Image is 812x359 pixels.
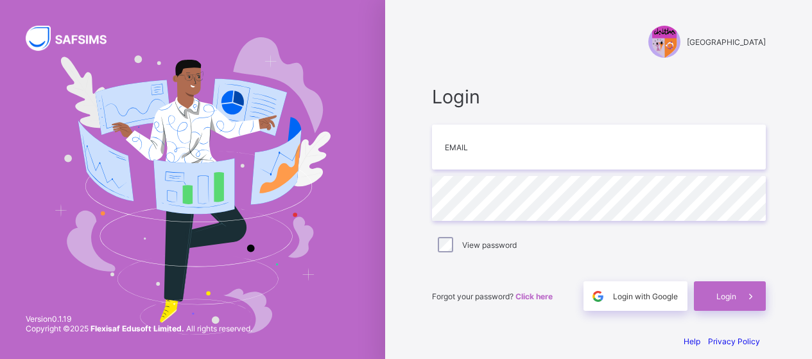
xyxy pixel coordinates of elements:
img: Hero Image [55,37,331,335]
img: google.396cfc9801f0270233282035f929180a.svg [591,289,605,304]
span: Version 0.1.19 [26,314,252,324]
a: Click here [515,292,553,301]
label: View password [462,240,517,250]
a: Privacy Policy [708,337,760,346]
img: SAFSIMS Logo [26,26,122,51]
a: Help [684,337,700,346]
span: Login [716,292,736,301]
span: Copyright © 2025 All rights reserved. [26,324,252,333]
span: Login [432,85,766,108]
span: [GEOGRAPHIC_DATA] [687,37,766,47]
span: Forgot your password? [432,292,553,301]
span: Login with Google [613,292,678,301]
strong: Flexisaf Edusoft Limited. [91,324,184,333]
